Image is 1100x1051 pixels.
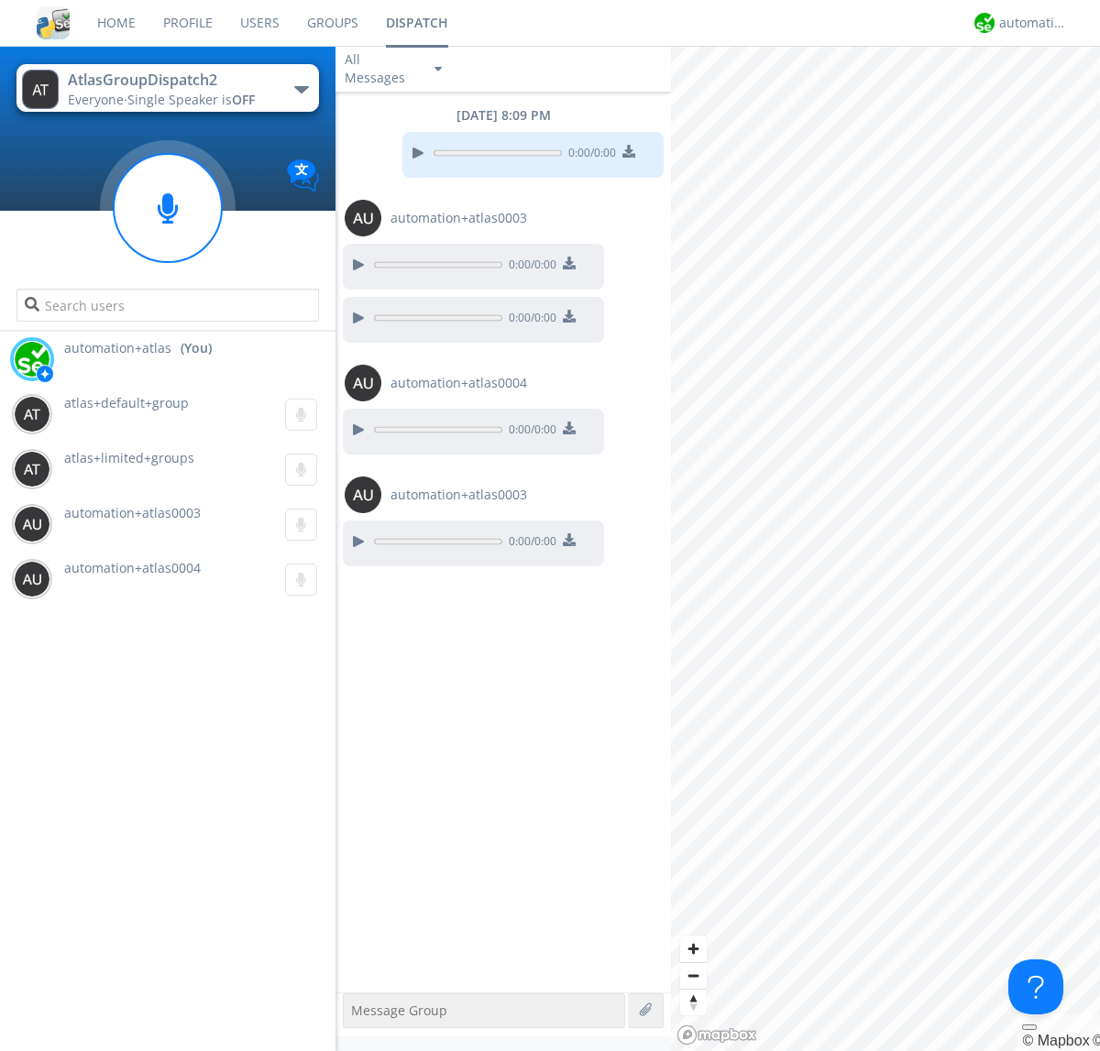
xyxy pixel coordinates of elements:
[1022,1024,1037,1030] button: Toggle attribution
[181,339,212,357] div: (You)
[502,257,556,277] span: 0:00 / 0:00
[390,486,527,504] span: automation+atlas0003
[68,70,274,91] div: AtlasGroupDispatch2
[37,6,70,39] img: cddb5a64eb264b2086981ab96f4c1ba7
[680,990,707,1015] span: Reset bearing to north
[1008,959,1063,1014] iframe: Toggle Customer Support
[999,14,1068,32] div: automation+atlas
[14,561,50,597] img: 373638.png
[22,70,59,109] img: 373638.png
[232,91,255,108] span: OFF
[14,451,50,487] img: 373638.png
[64,449,194,466] span: atlas+limited+groups
[680,962,707,989] button: Zoom out
[64,339,171,357] span: automation+atlas
[345,200,381,236] img: 373638.png
[14,506,50,542] img: 373638.png
[16,64,318,112] button: AtlasGroupDispatch2Everyone·Single Speaker isOFF
[680,963,707,989] span: Zoom out
[563,257,576,269] img: download media button
[64,559,201,576] span: automation+atlas0004
[345,365,381,401] img: 373638.png
[287,159,319,192] img: Translation enabled
[563,533,576,546] img: download media button
[680,989,707,1015] button: Reset bearing to north
[563,310,576,323] img: download media button
[974,13,995,33] img: d2d01cd9b4174d08988066c6d424eccd
[562,145,616,165] span: 0:00 / 0:00
[64,504,201,521] span: automation+atlas0003
[390,209,527,227] span: automation+atlas0003
[502,533,556,553] span: 0:00 / 0:00
[64,394,189,411] span: atlas+default+group
[563,421,576,434] img: download media button
[345,50,418,87] div: All Messages
[68,91,274,109] div: Everyone ·
[16,289,318,322] input: Search users
[14,396,50,432] img: 373638.png
[502,310,556,330] span: 0:00 / 0:00
[680,936,707,962] button: Zoom in
[127,91,255,108] span: Single Speaker is
[1022,1033,1089,1048] a: Mapbox
[434,67,442,71] img: caret-down-sm.svg
[676,1024,757,1046] a: Mapbox logo
[335,106,671,125] div: [DATE] 8:09 PM
[622,145,635,158] img: download media button
[345,476,381,513] img: 373638.png
[502,421,556,442] span: 0:00 / 0:00
[14,341,50,378] img: d2d01cd9b4174d08988066c6d424eccd
[390,374,527,392] span: automation+atlas0004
